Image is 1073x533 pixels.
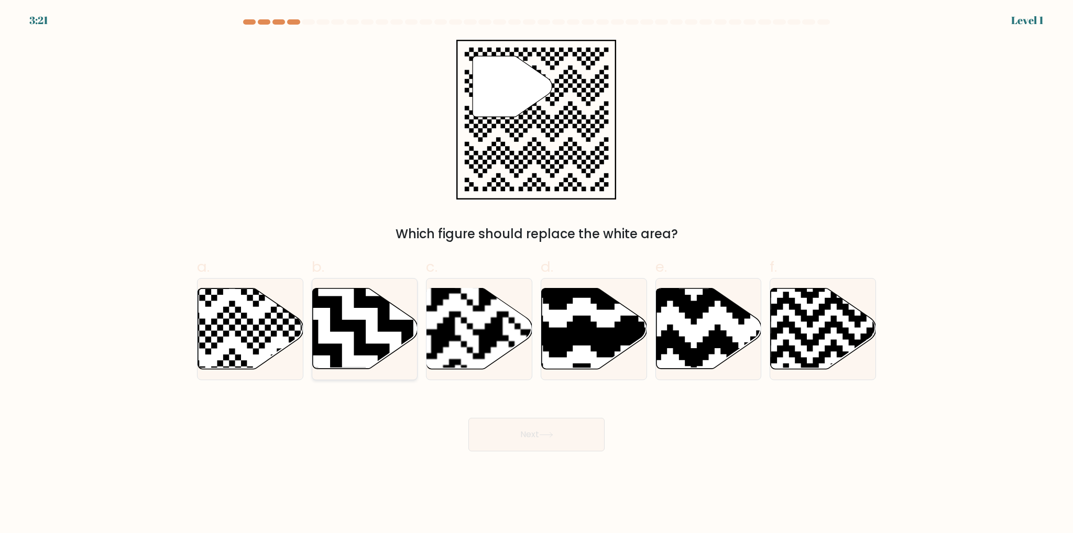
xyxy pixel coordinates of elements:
span: f. [770,257,777,277]
div: Level 1 [1011,13,1044,28]
span: c. [426,257,437,277]
button: Next [468,418,605,451]
span: b. [312,257,324,277]
span: a. [197,257,210,277]
span: d. [541,257,553,277]
span: e. [655,257,667,277]
div: Which figure should replace the white area? [203,225,870,243]
div: 3:21 [29,13,48,28]
g: " [473,56,552,117]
